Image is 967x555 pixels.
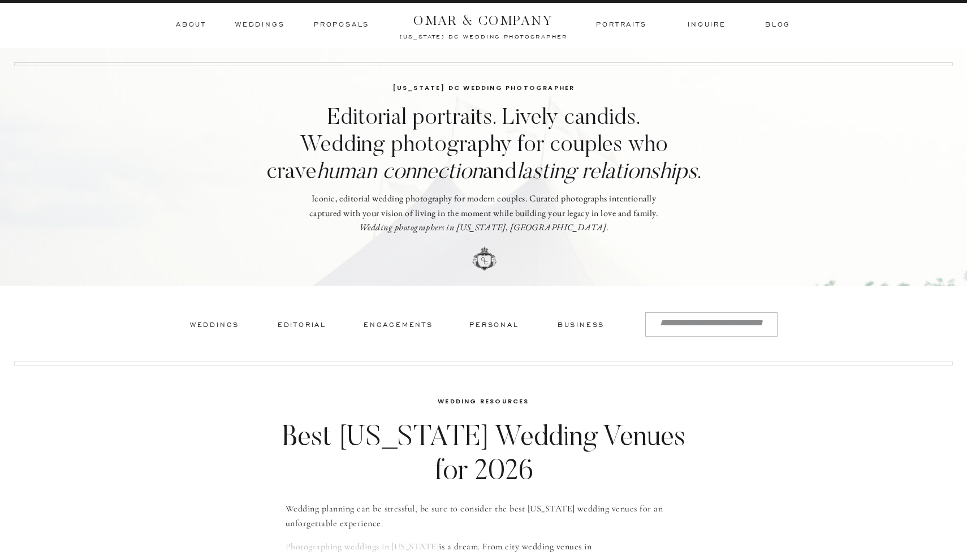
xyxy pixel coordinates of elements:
a: editorial [277,320,327,332]
a: ABOUT [176,20,205,30]
h3: Best [US_STATE] Wedding Venues for 2026 [264,421,704,489]
p: Iconic, editorial wedding photography for modern couples. Curated photographs intentionally captu... [306,191,661,244]
a: Wedding photographers in [US_STATE], [GEOGRAPHIC_DATA]. [359,221,608,233]
a: business [556,320,606,332]
i: lasting relationships [517,162,697,184]
a: personal [468,320,520,332]
a: Portraits [595,20,648,30]
a: Weddings [235,20,284,30]
a: Proposals [314,20,369,30]
a: Weddings [189,320,240,332]
h3: Editorial portraits. Lively candids. Wedding photography for couples who crave and . [251,105,717,187]
a: inquire [688,20,726,30]
p: Wedding planning can be stressful, be sure to consider the best [US_STATE] wedding venues for an ... [286,502,681,531]
a: [US_STATE] dc wedding photographer [392,83,575,94]
a: Photographing weddings in [US_STATE] [286,541,439,552]
a: Engagements [364,320,433,332]
a: OMAR & COMPANY [392,10,575,25]
a: BLOG [765,20,789,30]
a: Wedding Resources [438,397,529,406]
i: human connection [317,162,482,184]
a: [US_STATE] dc wedding photographer [369,33,598,38]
